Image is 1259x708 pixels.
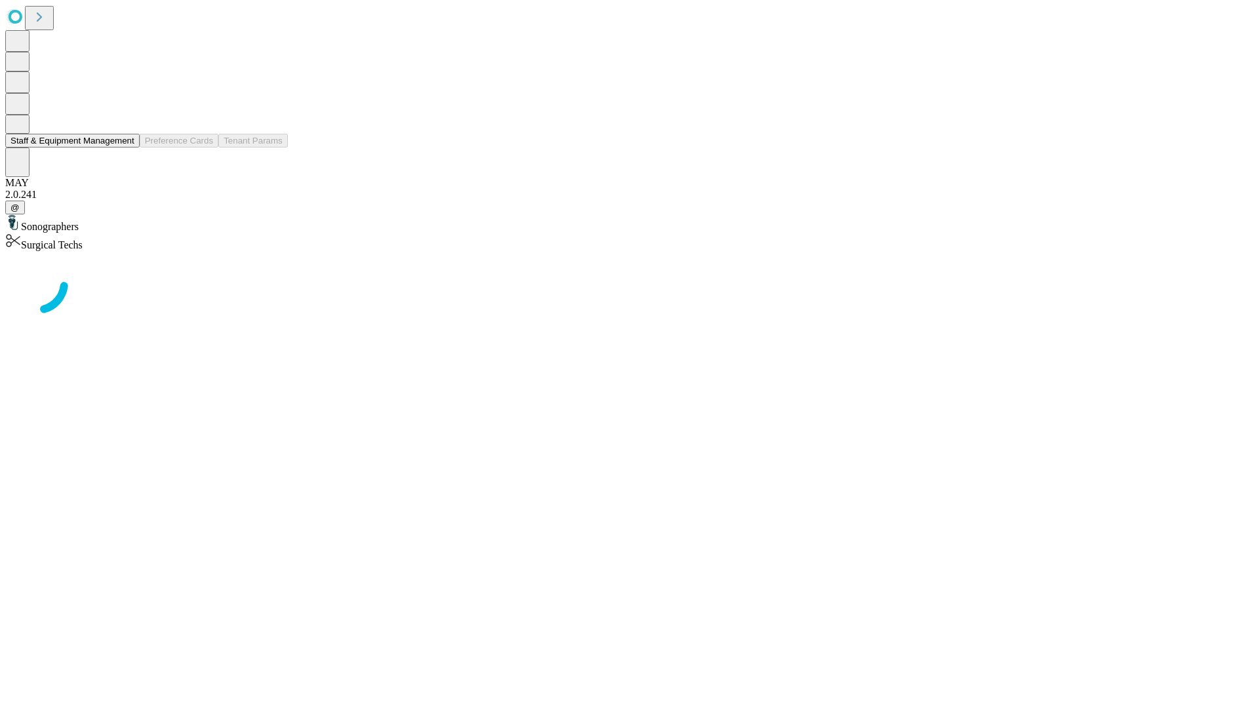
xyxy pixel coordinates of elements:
[5,189,1254,201] div: 2.0.241
[218,134,288,147] button: Tenant Params
[5,201,25,214] button: @
[10,203,20,212] span: @
[5,233,1254,251] div: Surgical Techs
[5,214,1254,233] div: Sonographers
[5,177,1254,189] div: MAY
[5,134,140,147] button: Staff & Equipment Management
[140,134,218,147] button: Preference Cards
